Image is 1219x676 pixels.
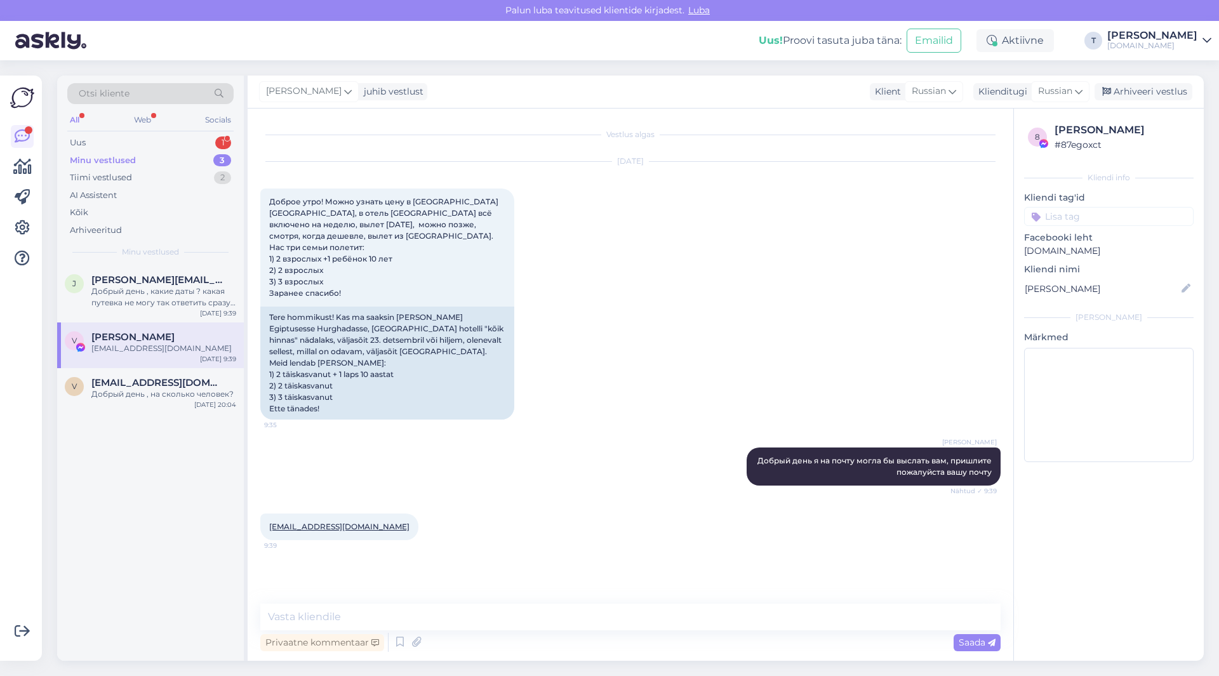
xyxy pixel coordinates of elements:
p: Kliendi tag'id [1024,191,1194,204]
div: Klienditugi [973,85,1027,98]
div: Privaatne kommentaar [260,634,384,651]
div: [EMAIL_ADDRESS][DOMAIN_NAME] [91,343,236,354]
span: jelena.ahmetsina@hotmail.com [91,274,223,286]
span: Доброе утро! Можно узнать цену в [GEOGRAPHIC_DATA] [GEOGRAPHIC_DATA], в отель [GEOGRAPHIC_DATA] в... [269,197,500,298]
p: Kliendi nimi [1024,263,1194,276]
div: [DOMAIN_NAME] [1107,41,1197,51]
div: [PERSON_NAME] [1107,30,1197,41]
div: [DATE] 9:39 [200,308,236,318]
span: v [72,381,77,391]
div: Добрый день , какие даты ? какая путевка не могу так ответить сразу надо знать какие даты [91,286,236,308]
b: Uus! [759,34,783,46]
div: Arhiveeritud [70,224,122,237]
span: Viktoria Vihrova [91,331,175,343]
span: [PERSON_NAME] [942,437,997,447]
a: [PERSON_NAME][DOMAIN_NAME] [1107,30,1211,51]
span: Добрый день я на почту могла бы выслать вам, пришлите пожалуйста вашу почту [757,456,994,477]
div: Proovi tasuta juba täna: [759,33,902,48]
div: [DATE] [260,156,1001,167]
input: Lisa tag [1024,207,1194,226]
div: Kõik [70,206,88,219]
div: 2 [214,171,231,184]
span: Russian [1038,84,1072,98]
span: Luba [684,4,714,16]
div: AI Assistent [70,189,117,202]
div: [PERSON_NAME] [1055,123,1190,138]
span: 9:35 [264,420,312,430]
span: 8 [1035,132,1040,142]
span: [PERSON_NAME] [266,84,342,98]
div: [DATE] 20:04 [194,400,236,409]
span: Minu vestlused [122,246,179,258]
p: Märkmed [1024,331,1194,344]
div: Vestlus algas [260,129,1001,140]
div: Uus [70,136,86,149]
div: Aktiivne [976,29,1054,52]
div: Socials [203,112,234,128]
div: Web [131,112,154,128]
div: Tere hommikust! Kas ma saaksin [PERSON_NAME] Egiptusesse Hurghadasse, [GEOGRAPHIC_DATA] hotelli "... [260,307,514,420]
div: Arhiveeri vestlus [1095,83,1192,100]
div: 1 [215,136,231,149]
div: [DATE] 9:39 [200,354,236,364]
div: Добрый день , на сколько человек? [91,388,236,400]
div: T [1084,32,1102,50]
img: Askly Logo [10,86,34,110]
a: [EMAIL_ADDRESS][DOMAIN_NAME] [269,522,410,531]
span: Otsi kliente [79,87,130,100]
input: Lisa nimi [1025,282,1179,296]
span: Nähtud ✓ 9:39 [949,486,997,496]
span: j [72,279,76,288]
span: Saada [959,637,996,648]
span: Russian [912,84,946,98]
div: All [67,112,82,128]
div: Kliendi info [1024,172,1194,183]
div: [PERSON_NAME] [1024,312,1194,323]
span: 9:39 [264,541,312,550]
p: [DOMAIN_NAME] [1024,244,1194,258]
div: juhib vestlust [359,85,423,98]
div: Klient [870,85,901,98]
p: Facebooki leht [1024,231,1194,244]
div: Tiimi vestlused [70,171,132,184]
span: valentinaborisova85@gmail.com [91,377,223,388]
div: 3 [213,154,231,167]
span: V [72,336,77,345]
div: Minu vestlused [70,154,136,167]
button: Emailid [907,29,961,53]
div: # 87egoxct [1055,138,1190,152]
